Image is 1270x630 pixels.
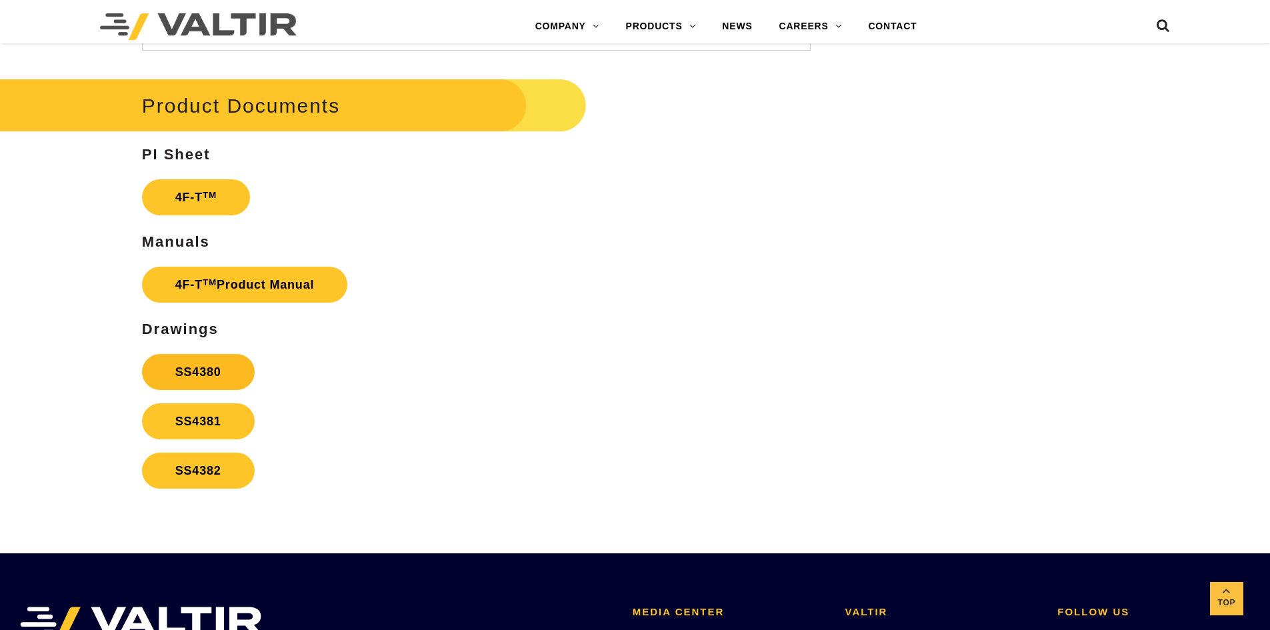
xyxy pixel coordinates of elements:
a: COMPANY [522,13,613,40]
a: CONTACT [855,13,930,40]
a: SS4381 [142,403,255,439]
strong: Manuals [142,233,210,250]
h2: MEDIA CENTER [633,607,825,618]
h2: VALTIR [845,607,1038,618]
a: SS4380 [142,354,255,390]
a: 4F-TTM [142,179,250,215]
a: Top [1210,582,1243,615]
img: Valtir [100,13,297,40]
sup: TM [203,277,217,287]
strong: Drawings [142,321,219,337]
a: PRODUCTS [613,13,709,40]
a: 4F-TTMProduct Manual [142,267,348,303]
a: CAREERS [766,13,855,40]
strong: PI Sheet [142,146,211,163]
a: SS4382 [142,453,255,489]
span: Top [1210,595,1243,611]
sup: TM [203,190,217,200]
a: NEWS [709,13,765,40]
h2: FOLLOW US [1057,607,1250,618]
